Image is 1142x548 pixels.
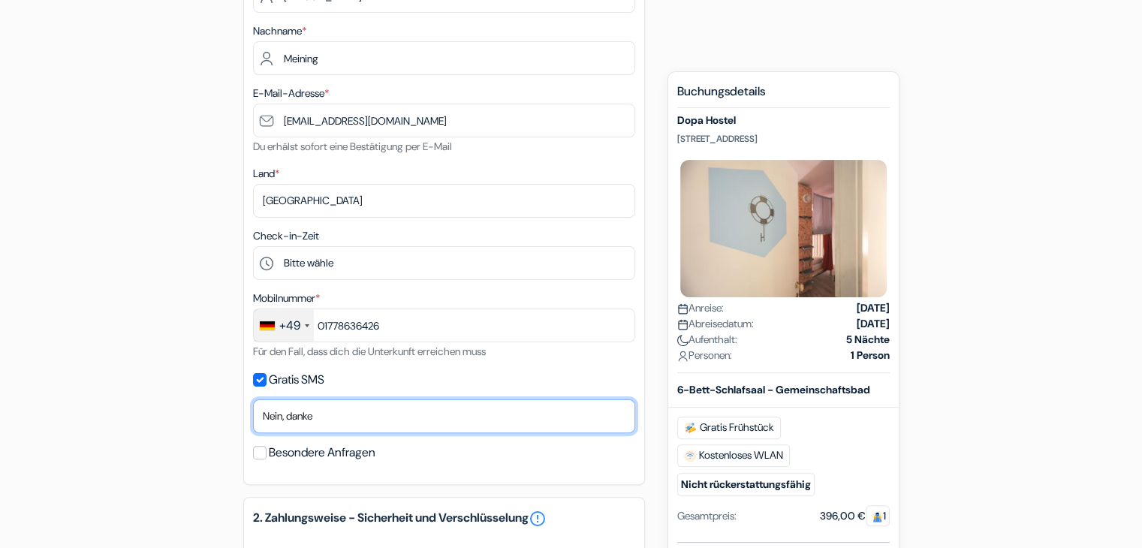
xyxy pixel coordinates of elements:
[253,228,319,244] label: Check-in-Zeit
[253,86,329,101] label: E-Mail-Adresse
[857,300,890,316] strong: [DATE]
[677,383,870,396] b: 6-Bett-Schlafsaal - Gemeinschaftsbad
[677,335,689,346] img: moon.svg
[677,316,754,332] span: Abreisedatum:
[677,417,781,439] span: Gratis Frühstück
[253,291,320,306] label: Mobilnummer
[253,166,279,182] label: Land
[846,332,890,348] strong: 5 Nächte
[253,41,635,75] input: Nachnamen eingeben
[677,444,790,467] span: Kostenloses WLAN
[253,23,306,39] label: Nachname
[677,348,732,363] span: Personen:
[872,511,883,522] img: guest.svg
[677,303,689,315] img: calendar.svg
[684,422,697,434] img: free_breakfast.svg
[820,508,890,524] div: 396,00 €
[254,309,314,342] div: Germany (Deutschland): +49
[677,332,737,348] span: Aufenthalt:
[677,133,890,145] p: [STREET_ADDRESS]
[279,317,300,335] div: +49
[857,316,890,332] strong: [DATE]
[529,510,547,528] a: error_outline
[677,351,689,362] img: user_icon.svg
[269,369,324,390] label: Gratis SMS
[253,140,452,153] small: Du erhälst sofort eine Bestätigung per E-Mail
[677,84,890,108] h5: Buchungsdetails
[677,508,737,524] div: Gesamtpreis:
[253,510,635,528] h5: 2. Zahlungsweise - Sicherheit und Verschlüsselung
[677,114,890,127] h5: Dopa Hostel
[677,319,689,330] img: calendar.svg
[677,300,724,316] span: Anreise:
[866,505,890,526] span: 1
[253,104,635,137] input: E-Mail-Adresse eingeben
[851,348,890,363] strong: 1 Person
[253,345,486,358] small: Für den Fall, dass dich die Unterkunft erreichen muss
[677,473,815,496] small: Nicht rückerstattungsfähig
[269,442,375,463] label: Besondere Anfragen
[684,450,696,462] img: free_wifi.svg
[253,309,635,342] input: 1512 3456789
